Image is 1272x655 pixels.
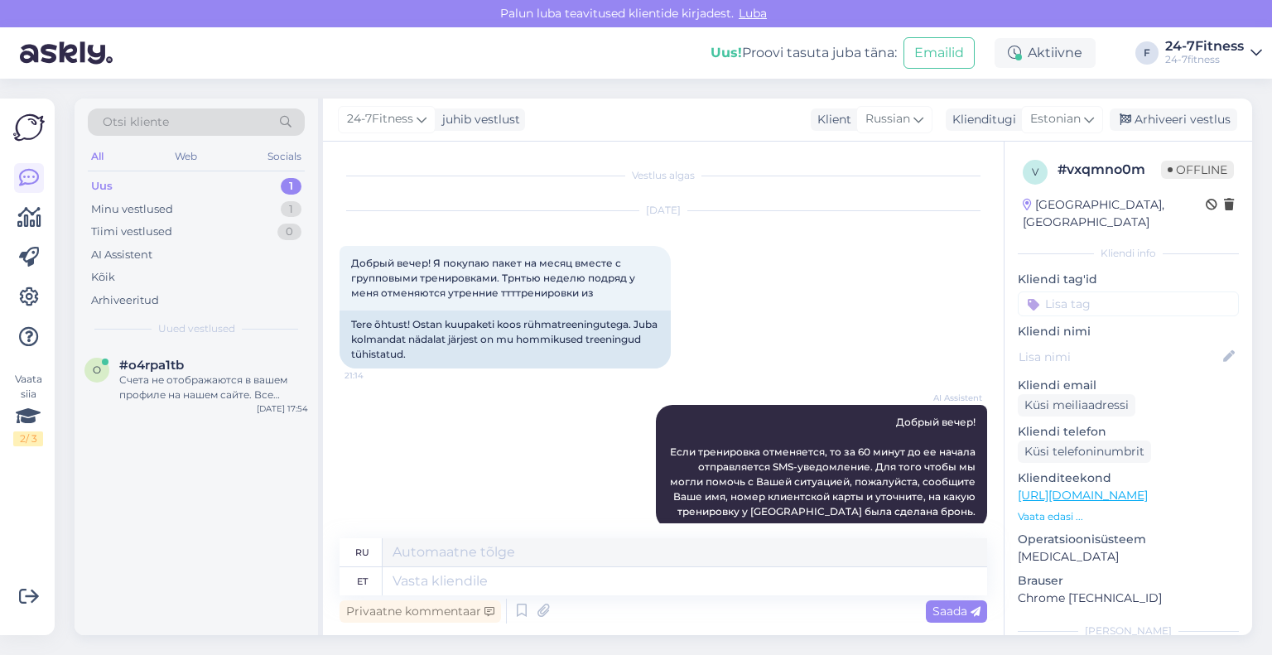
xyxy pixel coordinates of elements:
div: Proovi tasuta juba täna: [711,43,897,63]
div: Uus [91,178,113,195]
div: 24-7Fitness [1165,40,1244,53]
div: 0 [277,224,301,240]
p: Brauser [1018,572,1239,590]
span: 21:14 [344,369,407,382]
div: Klienditugi [946,111,1016,128]
div: [PERSON_NAME] [1018,624,1239,638]
div: Privaatne kommentaar [340,600,501,623]
p: Chrome [TECHNICAL_ID] [1018,590,1239,607]
span: #o4rpa1tb [119,358,184,373]
div: Minu vestlused [91,201,173,218]
p: Kliendi nimi [1018,323,1239,340]
div: 1 [281,201,301,218]
div: F [1135,41,1159,65]
div: Arhiveeri vestlus [1110,108,1237,131]
a: 24-7Fitness24-7fitness [1165,40,1262,66]
div: Vaata siia [13,372,43,446]
span: Offline [1161,161,1234,179]
button: Emailid [903,37,975,69]
span: Estonian [1030,110,1081,128]
div: [DATE] 17:54 [257,402,308,415]
span: Добрый вечер! Если тренировка отменяется, то за 60 минут до ее начала отправляется SMS-уведомлени... [670,416,978,518]
p: Operatsioonisüsteem [1018,531,1239,548]
input: Lisa tag [1018,291,1239,316]
span: o [93,364,101,376]
div: Tiimi vestlused [91,224,172,240]
b: Uus! [711,45,742,60]
span: Russian [865,110,910,128]
p: Klienditeekond [1018,470,1239,487]
div: [DATE] [340,203,987,218]
div: 1 [281,178,301,195]
span: Otsi kliente [103,113,169,131]
a: [URL][DOMAIN_NAME] [1018,488,1148,503]
span: Luba [734,6,772,21]
div: Tere õhtust! Ostan kuupaketi koos rühmatreeningutega. Juba kolmandat nädalat järjest on mu hommik... [340,311,671,368]
div: 24-7fitness [1165,53,1244,66]
p: Kliendi telefon [1018,423,1239,441]
div: Счета не отображаются в вашем профиле на нашем сайте. Все отправленные вам электронные счета можн... [119,373,308,402]
span: 24-7Fitness [347,110,413,128]
p: Vaata edasi ... [1018,509,1239,524]
div: Socials [264,146,305,167]
span: Saada [932,604,980,619]
input: Lisa nimi [1019,348,1220,366]
span: Добрый вечер! Я покупаю пакет на месяц вместе с групповыми тренировками. Трнтью неделю подряд у м... [351,257,638,299]
div: Aktiivne [995,38,1096,68]
div: Kliendi info [1018,246,1239,261]
span: Uued vestlused [158,321,235,336]
div: ru [355,538,369,566]
div: Kõik [91,269,115,286]
span: v [1032,166,1038,178]
img: Askly Logo [13,112,45,143]
div: [GEOGRAPHIC_DATA], [GEOGRAPHIC_DATA] [1023,196,1206,231]
div: Arhiveeritud [91,292,159,309]
div: Web [171,146,200,167]
div: # vxqmno0m [1058,160,1161,180]
p: [MEDICAL_DATA] [1018,548,1239,566]
span: AI Assistent [920,392,982,404]
div: AI Assistent [91,247,152,263]
div: et [357,567,368,595]
div: Vestlus algas [340,168,987,183]
p: Kliendi email [1018,377,1239,394]
div: All [88,146,107,167]
div: Klient [811,111,851,128]
div: Küsi meiliaadressi [1018,394,1135,417]
div: juhib vestlust [436,111,520,128]
div: Küsi telefoninumbrit [1018,441,1151,463]
p: Kliendi tag'id [1018,271,1239,288]
div: 2 / 3 [13,431,43,446]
